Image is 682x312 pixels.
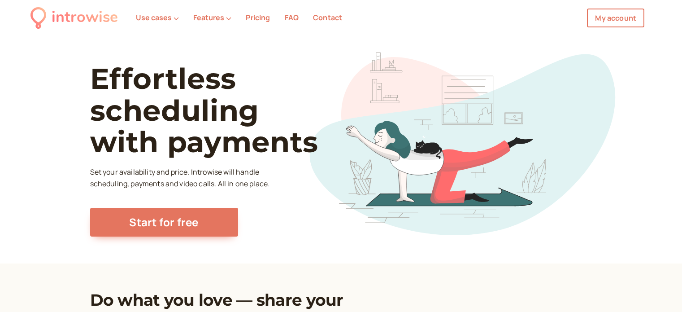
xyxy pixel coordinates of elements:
div: introwise [52,5,118,30]
p: Set your availability and price. Introwise will handle scheduling, payments and video calls. All ... [90,167,272,190]
a: My account [587,9,644,27]
a: Contact [313,13,342,22]
button: Use cases [136,13,179,22]
button: Features [193,13,231,22]
a: Pricing [246,13,270,22]
a: FAQ [285,13,299,22]
iframe: Chat Widget [637,269,682,312]
a: Start for free [90,208,238,237]
h1: Effortless scheduling with payments [90,63,351,158]
a: introwise [30,5,118,30]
